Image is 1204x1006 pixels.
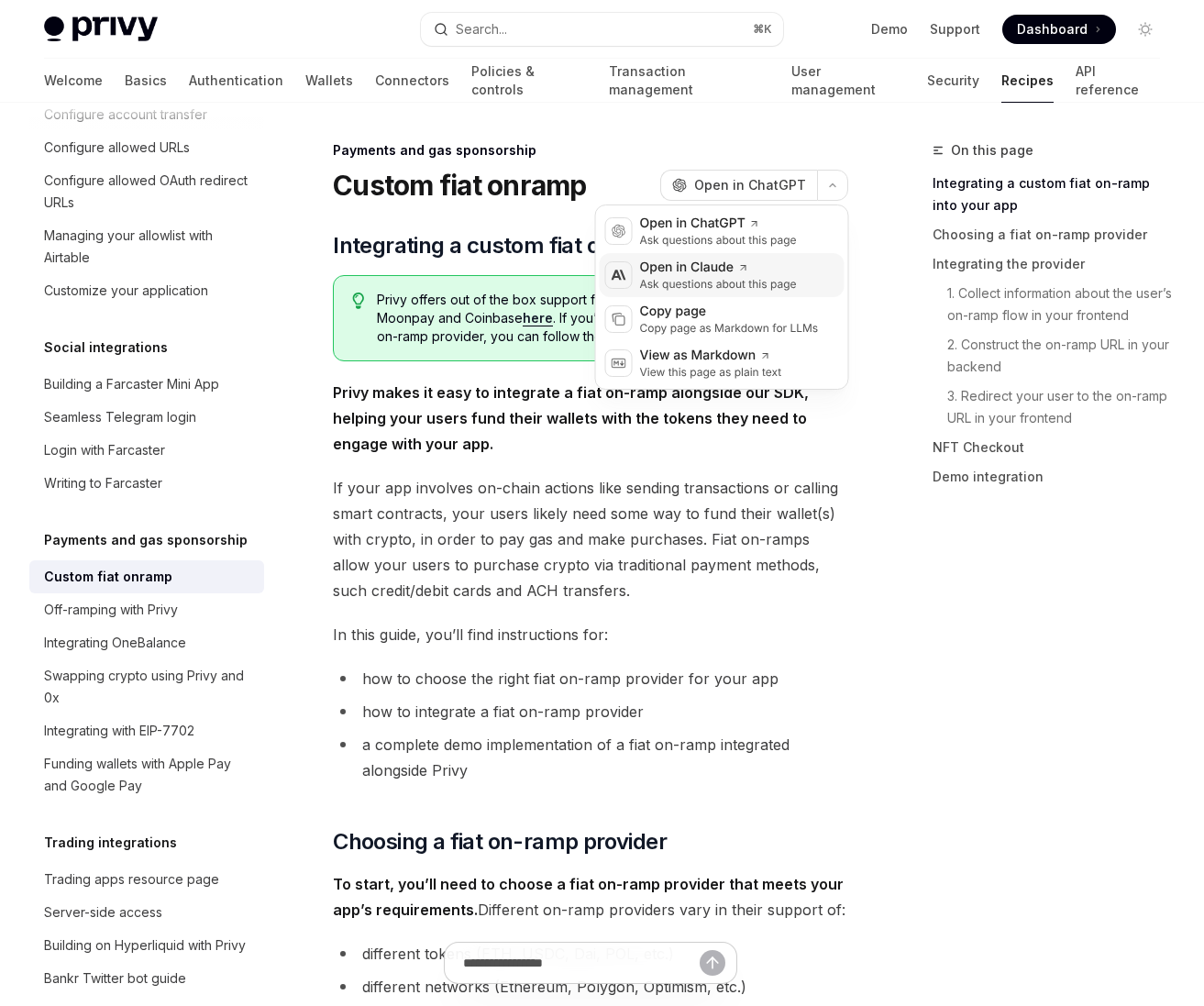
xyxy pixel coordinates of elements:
[44,529,248,551] h5: Payments and gas sponsorship
[421,13,783,46] button: Search...⌘K
[640,365,782,380] div: View this page as plain text
[930,20,980,39] a: Support
[44,170,253,214] div: Configure allowed OAuth redirect URLs
[29,401,264,434] a: Seamless Telegram login
[29,962,264,995] a: Bankr Twitter bot guide
[44,665,253,709] div: Swapping crypto using Privy and 0x
[44,632,186,654] div: Integrating OneBalance
[933,249,1175,279] a: Integrating the provider
[933,279,1175,330] a: 1. Collect information about the user’s on-ramp flow in your frontend
[694,176,806,194] span: Open in ChatGPT
[44,17,158,42] img: light logo
[871,20,908,39] a: Demo
[609,59,769,103] a: Transaction management
[125,59,167,103] a: Basics
[377,291,829,346] span: Privy offers out of the box support for fiat on-ramp providers like Moonpay and Coinbase . If you...
[44,225,253,269] div: Managing your allowlist with Airtable
[44,868,219,890] div: Trading apps resource page
[1001,59,1054,103] a: Recipes
[640,321,819,336] div: Copy page as Markdown for LLMs
[951,139,1033,161] span: On this page
[44,934,246,956] div: Building on Hyperliquid with Privy
[29,929,264,962] a: Building on Hyperliquid with Privy
[44,720,194,742] div: Integrating with EIP-7702
[933,220,1175,249] a: Choosing a fiat on-ramp provider
[333,827,667,857] span: Choosing a fiat on-ramp provider
[44,566,172,588] div: Custom fiat onramp
[471,59,587,103] a: Policies & controls
[933,462,1175,492] a: Demo integration
[333,231,814,260] span: Integrating a custom fiat on-ramp into your app
[333,699,848,724] li: how to integrate a fiat on-ramp provider
[933,381,1175,433] a: 3. Redirect your user to the on-ramp URL in your frontend
[44,337,168,359] h5: Social integrations
[29,714,264,747] a: Integrating with EIP-7702
[189,59,283,103] a: Authentication
[1002,15,1116,44] a: Dashboard
[44,137,190,159] div: Configure allowed URLs
[933,169,1175,220] a: Integrating a custom fiat on-ramp into your app
[523,310,553,326] a: here
[660,170,817,201] button: Open in ChatGPT
[791,59,905,103] a: User management
[640,215,797,233] div: Open in ChatGPT
[29,863,264,896] a: Trading apps resource page
[44,832,177,854] h5: Trading integrations
[753,22,772,37] span: ⌘ K
[29,560,264,593] a: Custom fiat onramp
[29,896,264,929] a: Server-side access
[29,164,264,219] a: Configure allowed OAuth redirect URLs
[29,219,264,274] a: Managing your allowlist with Airtable
[375,59,449,103] a: Connectors
[333,383,809,453] strong: Privy makes it easy to integrate a fiat on-ramp alongside our SDK, helping your users fund their ...
[927,59,979,103] a: Security
[44,901,162,923] div: Server-side access
[1076,59,1160,103] a: API reference
[933,330,1175,381] a: 2. Construct the on-ramp URL in your backend
[44,472,162,494] div: Writing to Farcaster
[1131,15,1160,44] button: Toggle dark mode
[29,131,264,164] a: Configure allowed URLs
[29,368,264,401] a: Building a Farcaster Mini App
[44,599,178,621] div: Off-ramping with Privy
[44,753,253,797] div: Funding wallets with Apple Pay and Google Pay
[463,943,700,983] input: Ask a question...
[640,347,782,365] div: View as Markdown
[29,593,264,626] a: Off-ramping with Privy
[333,475,848,603] span: If your app involves on-chain actions like sending transactions or calling smart contracts, your ...
[29,434,264,467] a: Login with Farcaster
[29,626,264,659] a: Integrating OneBalance
[640,233,797,248] div: Ask questions about this page
[44,59,103,103] a: Welcome
[305,59,353,103] a: Wallets
[1017,20,1088,39] span: Dashboard
[640,277,797,292] div: Ask questions about this page
[44,373,219,395] div: Building a Farcaster Mini App
[333,666,848,691] li: how to choose the right fiat on-ramp provider for your app
[333,871,848,923] span: Different on-ramp providers vary in their support of:
[333,141,848,160] div: Payments and gas sponsorship
[44,406,196,428] div: Seamless Telegram login
[29,659,264,714] a: Swapping crypto using Privy and 0x
[29,274,264,307] a: Customize your application
[333,622,848,647] span: In this guide, you’ll find instructions for:
[700,950,725,976] button: Send message
[352,293,365,309] svg: Tip
[933,433,1175,462] a: NFT Checkout
[456,18,507,40] div: Search...
[333,875,844,919] strong: To start, you’ll need to choose a fiat on-ramp provider that meets your app’s requirements.
[333,732,848,783] li: a complete demo implementation of a fiat on-ramp integrated alongside Privy
[44,967,186,989] div: Bankr Twitter bot guide
[640,259,797,277] div: Open in Claude
[29,467,264,500] a: Writing to Farcaster
[44,439,165,461] div: Login with Farcaster
[333,169,587,202] h1: Custom fiat onramp
[29,747,264,802] a: Funding wallets with Apple Pay and Google Pay
[640,303,819,321] div: Copy page
[44,280,208,302] div: Customize your application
